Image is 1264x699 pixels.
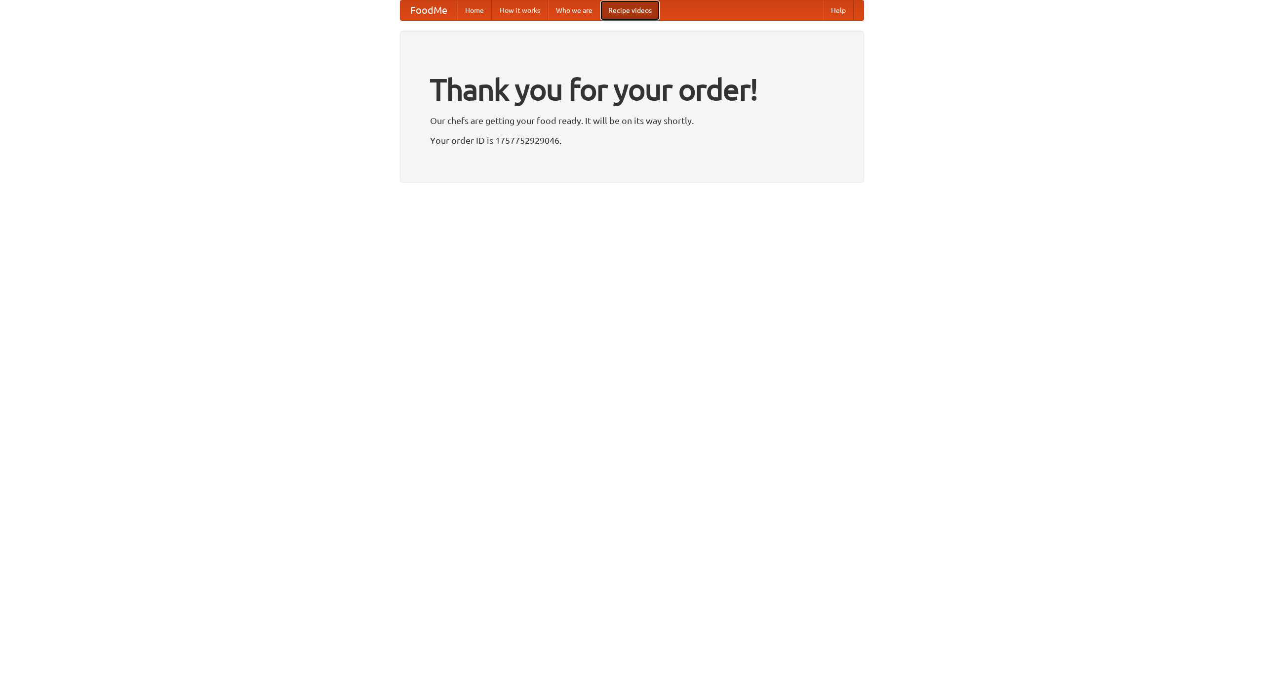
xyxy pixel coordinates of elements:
a: How it works [492,0,548,20]
h1: Thank you for your order! [430,66,834,113]
a: Home [457,0,492,20]
a: Recipe videos [600,0,660,20]
a: Who we are [548,0,600,20]
a: Help [823,0,854,20]
a: FoodMe [400,0,457,20]
p: Your order ID is 1757752929046. [430,133,834,148]
p: Our chefs are getting your food ready. It will be on its way shortly. [430,113,834,128]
